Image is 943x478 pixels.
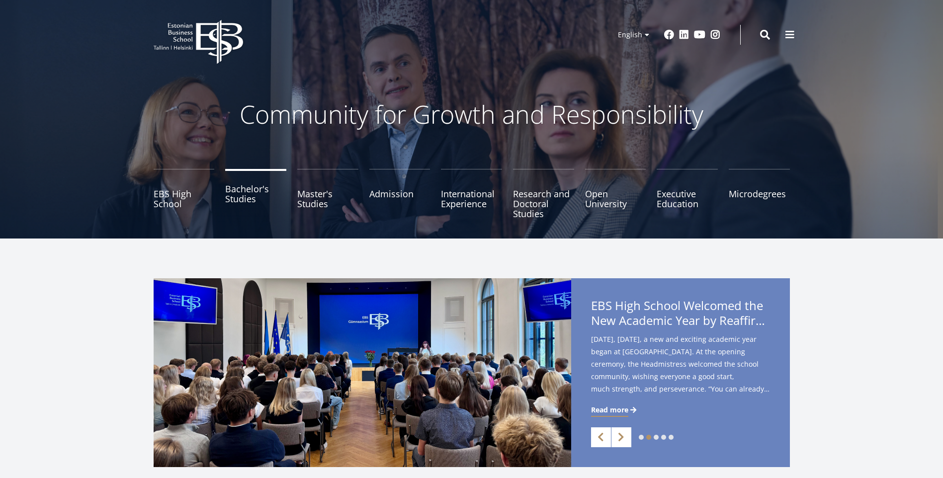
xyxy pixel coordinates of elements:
[591,298,770,331] span: EBS High School Welcomed the
[297,169,358,219] a: Master's Studies
[225,169,286,219] a: Bachelor's Studies
[646,435,651,440] a: 2
[679,30,689,40] a: Linkedin
[591,333,770,398] span: [DATE], [DATE], a new and exciting academic year began at [GEOGRAPHIC_DATA]. At the opening cerem...
[154,169,215,219] a: EBS High School
[441,169,502,219] a: International Experience
[154,278,571,467] img: a
[694,30,705,40] a: Youtube
[729,169,790,219] a: Microdegrees
[657,169,718,219] a: Executive Education
[639,435,644,440] a: 1
[585,169,646,219] a: Open University
[664,30,674,40] a: Facebook
[591,313,770,328] span: New Academic Year by Reaffirming Its Core Values
[513,169,574,219] a: Research and Doctoral Studies
[369,169,430,219] a: Admission
[591,405,628,415] span: Read more
[591,405,638,415] a: Read more
[208,99,735,129] p: Community for Growth and Responsibility
[611,427,631,447] a: Next
[591,383,770,395] span: much strength, and perseverance. “You can already feel the autumn in the air – and in a way it’s ...
[654,435,659,440] a: 3
[661,435,666,440] a: 4
[669,435,674,440] a: 5
[591,427,611,447] a: Previous
[710,30,720,40] a: Instagram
